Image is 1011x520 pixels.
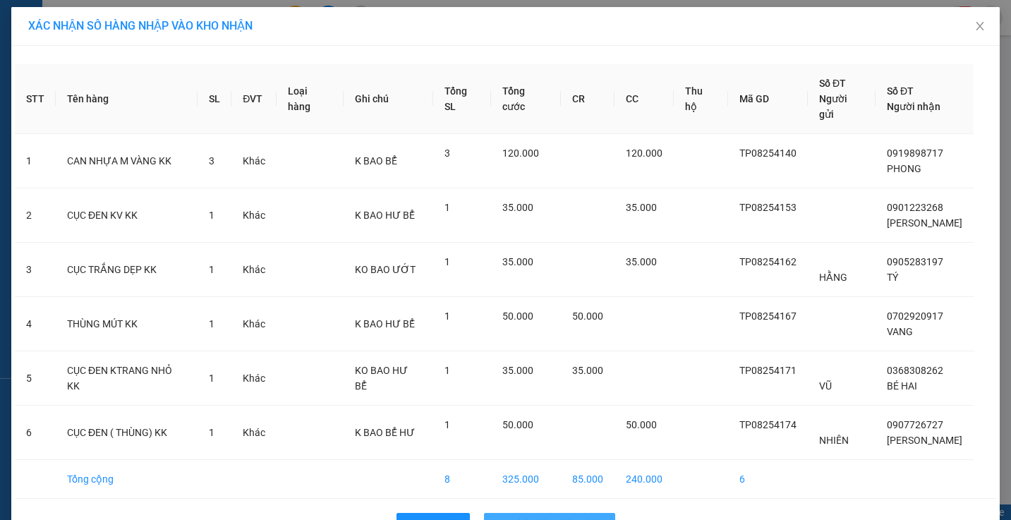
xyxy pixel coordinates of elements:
td: 240.000 [615,460,674,499]
span: 1 [444,256,450,267]
span: 1 [209,373,214,384]
span: TP08254162 [739,256,797,267]
td: CỤC ĐEN KV KK [56,188,198,243]
td: Khác [231,351,277,406]
span: 50.000 [502,419,533,430]
th: Tên hàng [56,64,198,134]
span: [PERSON_NAME] [887,217,962,229]
span: KO BAO ƯỚT [355,264,416,275]
td: 2 [15,188,56,243]
th: Tổng cước [491,64,561,134]
span: 1 [444,419,450,430]
span: 50.000 [572,310,603,322]
span: 1 [209,427,214,438]
span: 3 [444,147,450,159]
th: Loại hàng [277,64,344,134]
th: Tổng SL [433,64,492,134]
span: 1 [209,210,214,221]
span: TP08254153 [739,202,797,213]
td: Khác [231,406,277,460]
td: 5 [15,351,56,406]
span: 120.000 [626,147,662,159]
span: KO BAO HƯ BỂ [355,365,408,392]
span: 0901223268 [887,202,943,213]
span: XÁC NHẬN SỐ HÀNG NHẬP VÀO KHO NHẬN [28,19,253,32]
span: TP08254174 [739,419,797,430]
th: Mã GD [728,64,808,134]
th: Ghi chú [344,64,433,134]
span: Số ĐT [819,78,846,89]
span: 50.000 [626,419,657,430]
span: close [974,20,986,32]
span: 3 [209,155,214,167]
td: 6 [728,460,808,499]
span: K BAO HƯ BỂ [355,318,415,329]
span: 0368308262 [887,365,943,376]
td: Khác [231,134,277,188]
td: 325.000 [491,460,561,499]
th: CR [561,64,615,134]
span: K BAO BỂ HƯ [355,427,415,438]
span: BÉ HAI [887,380,917,392]
span: 35.000 [572,365,603,376]
span: 1 [209,318,214,329]
td: THÙNG MÚT KK [56,297,198,351]
span: TP08254167 [739,310,797,322]
span: Người gửi [819,93,847,120]
span: 1 [444,310,450,322]
span: K BAO HƯ BỂ [355,210,415,221]
button: Close [960,7,1000,47]
td: 6 [15,406,56,460]
td: CỤC ĐEN ( THÙNG) KK [56,406,198,460]
span: 0919898717 [887,147,943,159]
span: 35.000 [626,202,657,213]
th: SL [198,64,231,134]
td: 3 [15,243,56,297]
td: Tổng cộng [56,460,198,499]
span: NHIÊN [819,435,849,446]
td: 85.000 [561,460,615,499]
td: Khác [231,297,277,351]
span: 35.000 [502,256,533,267]
span: TÝ [887,272,898,283]
td: 4 [15,297,56,351]
span: Số ĐT [887,85,914,97]
span: 0702920917 [887,310,943,322]
td: CAN NHỰA M VÀNG KK [56,134,198,188]
td: Khác [231,243,277,297]
td: Khác [231,188,277,243]
span: 1 [209,264,214,275]
td: CỤC ĐEN KTRANG NHỎ KK [56,351,198,406]
th: CC [615,64,674,134]
span: TP08254171 [739,365,797,376]
span: K BAO BỂ [355,155,397,167]
span: PHONG [887,163,921,174]
th: Thu hộ [674,64,728,134]
span: 120.000 [502,147,539,159]
span: 1 [444,365,450,376]
span: VŨ [819,380,832,392]
span: 1 [444,202,450,213]
span: 0907726727 [887,419,943,430]
span: 35.000 [502,365,533,376]
span: TP08254140 [739,147,797,159]
span: Người nhận [887,101,940,112]
th: STT [15,64,56,134]
span: [PERSON_NAME] [887,435,962,446]
th: ĐVT [231,64,277,134]
td: CỤC TRẮNG DẸP KK [56,243,198,297]
td: 1 [15,134,56,188]
span: 0905283197 [887,256,943,267]
span: HẰNG [819,272,847,283]
span: 35.000 [502,202,533,213]
span: 35.000 [626,256,657,267]
span: 50.000 [502,310,533,322]
td: 8 [433,460,492,499]
span: VANG [887,326,913,337]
